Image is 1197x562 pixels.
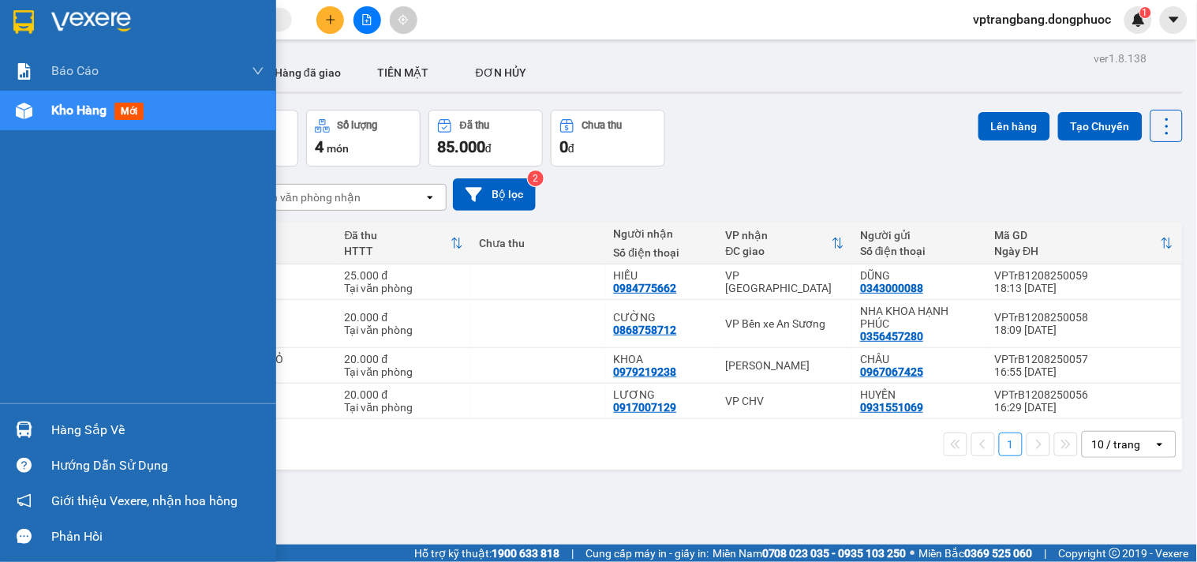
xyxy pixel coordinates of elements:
div: Tại văn phòng [345,282,464,294]
div: 18:13 [DATE] [995,282,1173,294]
button: plus [316,6,344,34]
div: Đã thu [345,229,451,242]
button: aim [390,6,417,34]
button: Bộ lọc [453,178,536,211]
div: Số điện thoại [860,245,979,257]
div: Người gửi [860,229,979,242]
span: TIỀN MẶT [377,66,428,79]
div: ĐC giao [726,245,832,257]
div: 16:55 [DATE] [995,365,1173,378]
span: đ [568,142,574,155]
div: CƯỜNG [614,311,710,324]
span: down [252,65,264,77]
div: CHÂU [860,353,979,365]
span: file-add [361,14,372,25]
div: 0984775662 [614,282,677,294]
div: 20.000 đ [345,353,464,365]
strong: 1900 633 818 [492,547,559,560]
div: Số điện thoại [614,246,710,259]
button: Đã thu85.000đ [428,110,543,167]
th: Toggle SortBy [718,223,853,264]
button: Số lượng4món [306,110,421,167]
button: Tạo Chuyến [1058,112,1143,140]
span: notification [17,493,32,508]
button: 1 [999,433,1023,456]
div: Phản hồi [51,525,264,549]
img: solution-icon [16,63,32,80]
span: 85.000 [437,137,485,156]
div: 0356457280 [860,330,923,343]
strong: 0369 525 060 [965,547,1033,560]
div: VP CHV [726,395,845,407]
div: 0343000088 [860,282,923,294]
button: caret-down [1160,6,1188,34]
span: Cung cấp máy in - giấy in: [585,545,709,562]
div: Tại văn phòng [345,401,464,414]
div: Số lượng [338,120,378,131]
span: | [571,545,574,562]
div: Chưa thu [479,237,598,249]
span: ⚪️ [911,550,915,556]
span: 1 [1143,7,1148,18]
sup: 1 [1140,7,1151,18]
div: Mã GD [995,229,1161,242]
div: HUYỀN [860,388,979,401]
div: Người nhận [614,227,710,240]
span: Hỗ trợ kỹ thuật: [414,545,559,562]
div: Hàng sắp về [51,418,264,442]
div: [PERSON_NAME] [726,359,845,372]
div: 0868758712 [614,324,677,336]
span: mới [114,103,144,120]
th: Toggle SortBy [337,223,472,264]
span: | [1045,545,1047,562]
img: warehouse-icon [16,421,32,438]
div: VPTrB1208250057 [995,353,1173,365]
img: icon-new-feature [1132,13,1146,27]
span: món [327,142,349,155]
div: 25.000 đ [345,269,464,282]
div: Ngày ĐH [995,245,1161,257]
span: Miền Nam [713,545,907,562]
span: vptrangbang.dongphuoc [961,9,1124,29]
svg: open [424,191,436,204]
div: NHA KHOA HẠNH PHÚC [860,305,979,330]
span: Báo cáo [51,61,99,81]
span: ĐƠN HỦY [476,66,526,79]
div: HTTT [345,245,451,257]
div: HIẾU [614,269,710,282]
th: Toggle SortBy [987,223,1181,264]
div: 16:29 [DATE] [995,401,1173,414]
div: 20.000 đ [345,388,464,401]
div: Tại văn phòng [345,324,464,336]
div: Hướng dẫn sử dụng [51,454,264,478]
span: aim [398,14,409,25]
span: Kho hàng [51,103,107,118]
div: VPTrB1208250059 [995,269,1173,282]
button: file-add [353,6,381,34]
div: 0979219238 [614,365,677,378]
img: warehouse-icon [16,103,32,119]
div: VP [GEOGRAPHIC_DATA] [726,269,845,294]
span: 4 [315,137,324,156]
div: Đã thu [460,120,489,131]
div: 10 / trang [1092,436,1141,452]
div: 0931551069 [860,401,923,414]
span: plus [325,14,336,25]
div: Chưa thu [582,120,623,131]
div: Tại văn phòng [345,365,464,378]
span: question-circle [17,458,32,473]
div: Chọn văn phòng nhận [252,189,361,205]
strong: 0708 023 035 - 0935 103 250 [762,547,907,560]
div: 18:09 [DATE] [995,324,1173,336]
div: VPTrB1208250058 [995,311,1173,324]
button: Hàng đã giao [262,54,353,92]
div: KHOA [614,353,710,365]
div: 0967067425 [860,365,923,378]
button: Lên hàng [978,112,1050,140]
sup: 2 [528,170,544,186]
svg: open [1154,438,1166,451]
span: Giới thiệu Vexere, nhận hoa hồng [51,491,238,511]
div: VPTrB1208250056 [995,388,1173,401]
span: message [17,529,32,544]
span: caret-down [1167,13,1181,27]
